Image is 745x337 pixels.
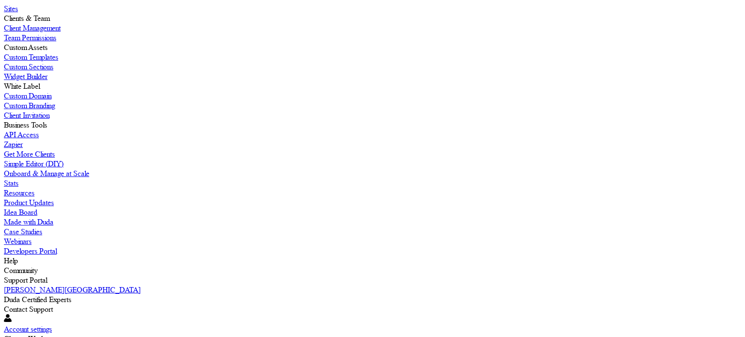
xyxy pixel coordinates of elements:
label: Get More Clients [4,149,55,159]
label: Client Management [4,23,61,32]
label: Duda Certified Experts [4,295,71,304]
label: Stats [4,178,18,188]
label: Webinars [4,237,32,246]
label: Product Updates [4,198,54,207]
label: Onboard & Manage at Scale [4,169,89,178]
label: API Access [4,130,39,139]
label: Community [4,266,37,275]
label: Developers Portal [4,246,57,256]
label: Simple Editor (DIY) [4,159,64,168]
label: Help [4,256,18,265]
label: Sites [4,4,18,13]
label: Case Studies [4,227,42,236]
label: Contact Support [4,305,53,314]
label: [PERSON_NAME][GEOGRAPHIC_DATA] [4,285,141,294]
label: Made with Duda [4,217,53,226]
label: Idea Board [4,208,37,217]
label: White Label [4,81,40,91]
label: Custom Sections [4,62,53,71]
label: Widget Builder [4,72,48,81]
label: Zapier [4,140,23,149]
label: Custom Assets [4,43,48,52]
label: Resources [4,188,34,197]
label: Custom Domain [4,91,51,100]
label: Business Tools [4,120,47,129]
label: Client Invitation [4,111,49,120]
label: Custom Branding [4,101,55,110]
label: Clients & Team [4,14,49,23]
label: Custom Templates [4,52,58,62]
a: Resources [4,188,741,198]
iframe: Duda-gen Chat Button Frame [695,287,745,337]
label: Account settings [4,324,52,334]
label: Team Permissions [4,33,56,42]
label: Support Portal [4,275,47,285]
